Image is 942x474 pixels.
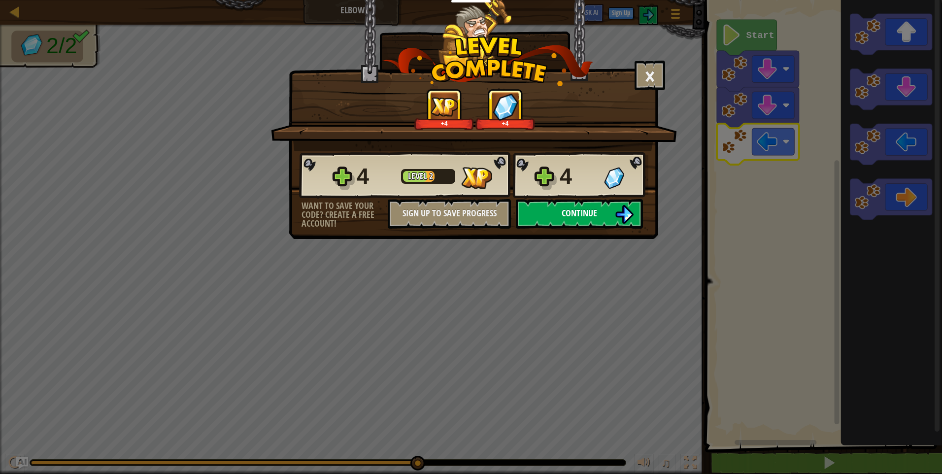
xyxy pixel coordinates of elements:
div: Want to save your code? Create a free account! [302,202,388,228]
button: Continue [516,199,643,229]
img: Continue [615,205,634,224]
span: Continue [562,207,597,219]
button: × [635,61,665,90]
img: Gems Gained [604,167,624,189]
span: Level [408,170,429,182]
img: Gems Gained [493,93,518,120]
img: XP Gained [461,167,492,189]
div: +4 [416,120,472,127]
div: 4 [357,161,395,192]
div: 4 [560,161,598,192]
button: Sign Up to Save Progress [388,199,511,229]
img: level_complete.png [382,36,593,86]
div: +4 [477,120,533,127]
span: 2 [429,170,433,182]
img: XP Gained [431,97,458,116]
